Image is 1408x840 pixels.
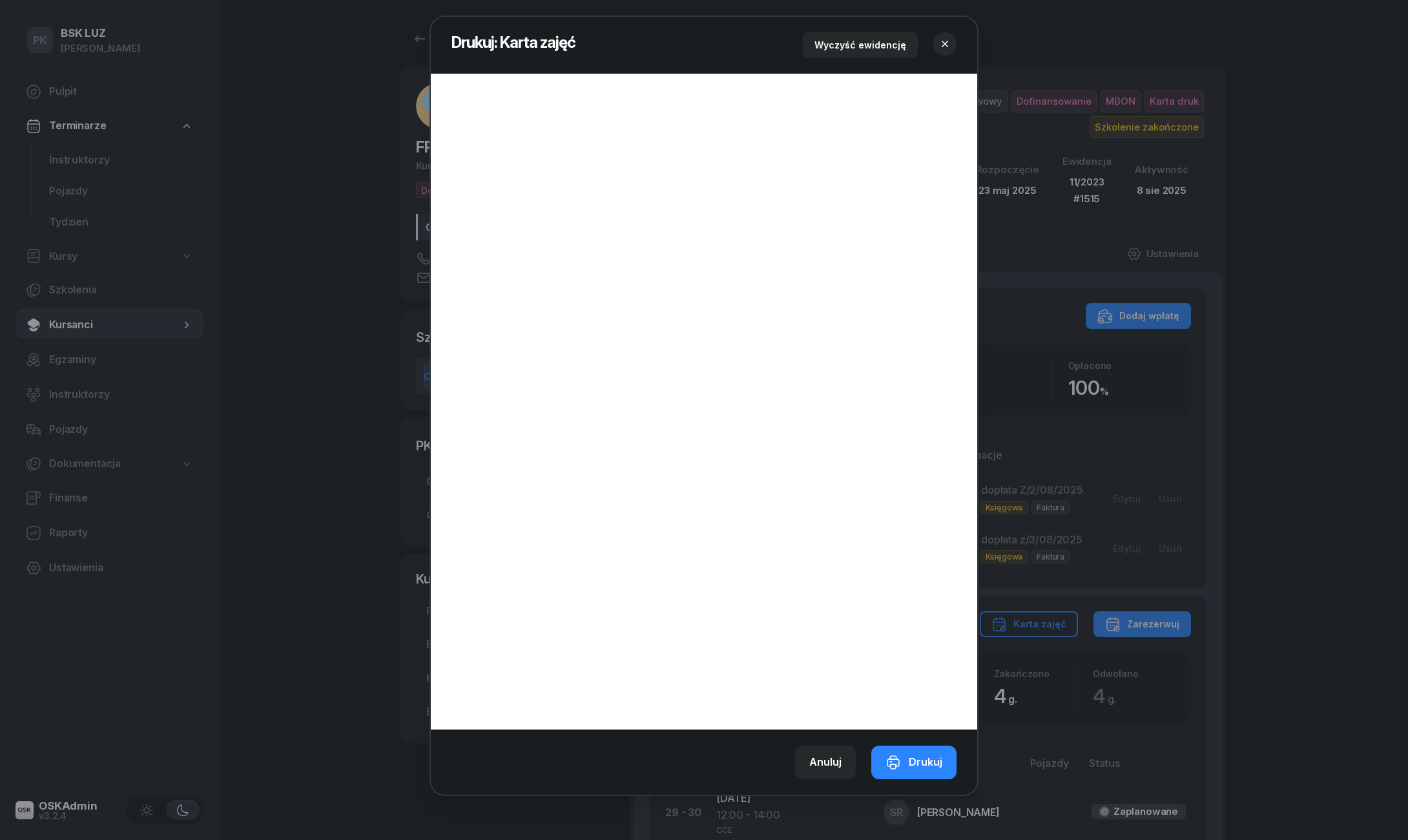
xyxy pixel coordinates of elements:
[814,37,906,53] div: Wyczyść ewidencję
[871,746,957,779] button: Drukuj
[795,746,856,779] button: Anuluj
[803,32,918,58] button: Wyczyść ewidencję
[451,33,575,52] span: Drukuj: Karta zajęć
[809,754,842,771] div: Anuluj
[885,754,942,771] div: Drukuj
